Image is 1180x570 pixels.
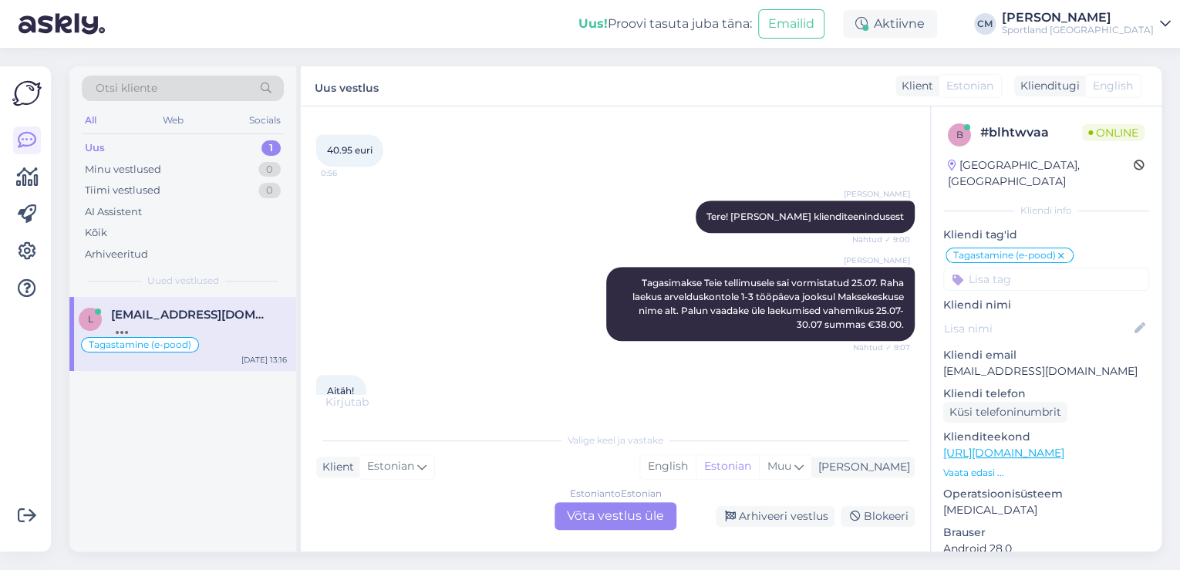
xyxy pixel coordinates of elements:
span: [PERSON_NAME] [844,188,910,200]
span: Nähtud ✓ 9:07 [852,342,910,353]
p: Kliendi email [943,347,1149,363]
span: Otsi kliente [96,80,157,96]
span: [PERSON_NAME] [844,255,910,266]
span: Tagastamine (e-pood) [89,340,191,349]
div: 0 [258,162,281,177]
span: Tagastamine (e-pood) [953,251,1056,260]
div: Socials [246,110,284,130]
span: Tagasimakse Teie tellimusele sai vormistatud 25.07. Raha laekus arvelduskontole 1-3 tööpäeva jook... [632,277,906,330]
div: Aktiivne [843,10,937,38]
div: Minu vestlused [85,162,161,177]
p: Vaata edasi ... [943,466,1149,480]
label: Uus vestlus [315,76,379,96]
p: Brauser [943,524,1149,541]
div: [PERSON_NAME] [1002,12,1154,24]
span: Online [1082,124,1145,141]
div: Uus [85,140,105,156]
button: Emailid [758,9,824,39]
div: Kliendi info [943,204,1149,218]
span: lykaalma@gmail.com [111,308,271,322]
p: Kliendi tag'id [943,227,1149,243]
div: [DATE] 13:16 [241,354,287,366]
input: Lisa tag [943,268,1149,291]
span: Muu [767,459,791,473]
span: 0:56 [321,167,379,179]
p: Android 28.0 [943,541,1149,557]
span: Tere! [PERSON_NAME] klienditeenindusest [706,211,904,222]
div: 1 [261,140,281,156]
p: Kliendi nimi [943,297,1149,313]
a: [PERSON_NAME]Sportland [GEOGRAPHIC_DATA] [1002,12,1171,36]
p: [MEDICAL_DATA] [943,502,1149,518]
p: Kliendi telefon [943,386,1149,402]
div: # blhtwvaa [980,123,1082,142]
div: 0 [258,183,281,198]
span: Uued vestlused [147,274,219,288]
div: English [640,455,696,478]
div: Arhiveeritud [85,247,148,262]
div: [GEOGRAPHIC_DATA], [GEOGRAPHIC_DATA] [948,157,1134,190]
div: CM [974,13,996,35]
div: Proovi tasuta juba täna: [578,15,752,33]
div: Estonian to Estonian [570,487,662,501]
div: Sportland [GEOGRAPHIC_DATA] [1002,24,1154,36]
input: Lisa nimi [944,320,1131,337]
p: Operatsioonisüsteem [943,486,1149,502]
b: Uus! [578,16,608,31]
div: Tiimi vestlused [85,183,160,198]
span: Estonian [946,78,993,94]
a: [URL][DOMAIN_NAME] [943,446,1064,460]
div: Kõik [85,225,107,241]
span: Nähtud ✓ 9:00 [852,234,910,245]
span: b [956,129,963,140]
div: AI Assistent [85,204,142,220]
p: [EMAIL_ADDRESS][DOMAIN_NAME] [943,363,1149,379]
span: English [1093,78,1133,94]
span: Estonian [367,458,414,475]
span: . [369,395,371,409]
div: Võta vestlus üle [555,502,676,530]
div: Web [160,110,187,130]
div: Küsi telefoninumbrit [943,402,1067,423]
div: Klient [895,78,933,94]
div: Klienditugi [1014,78,1080,94]
div: [PERSON_NAME] [812,459,910,475]
span: Aitäh! [327,385,354,396]
p: Klienditeekond [943,429,1149,445]
div: All [82,110,99,130]
div: Arhiveeri vestlus [716,506,834,527]
div: Estonian [696,455,759,478]
div: Klient [316,459,354,475]
div: Blokeeri [841,506,915,527]
span: 40.95 euri [327,144,373,156]
div: Valige keel ja vastake [316,433,915,447]
span: l [88,313,93,325]
img: Askly Logo [12,79,42,108]
div: Kirjutab [316,394,915,410]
